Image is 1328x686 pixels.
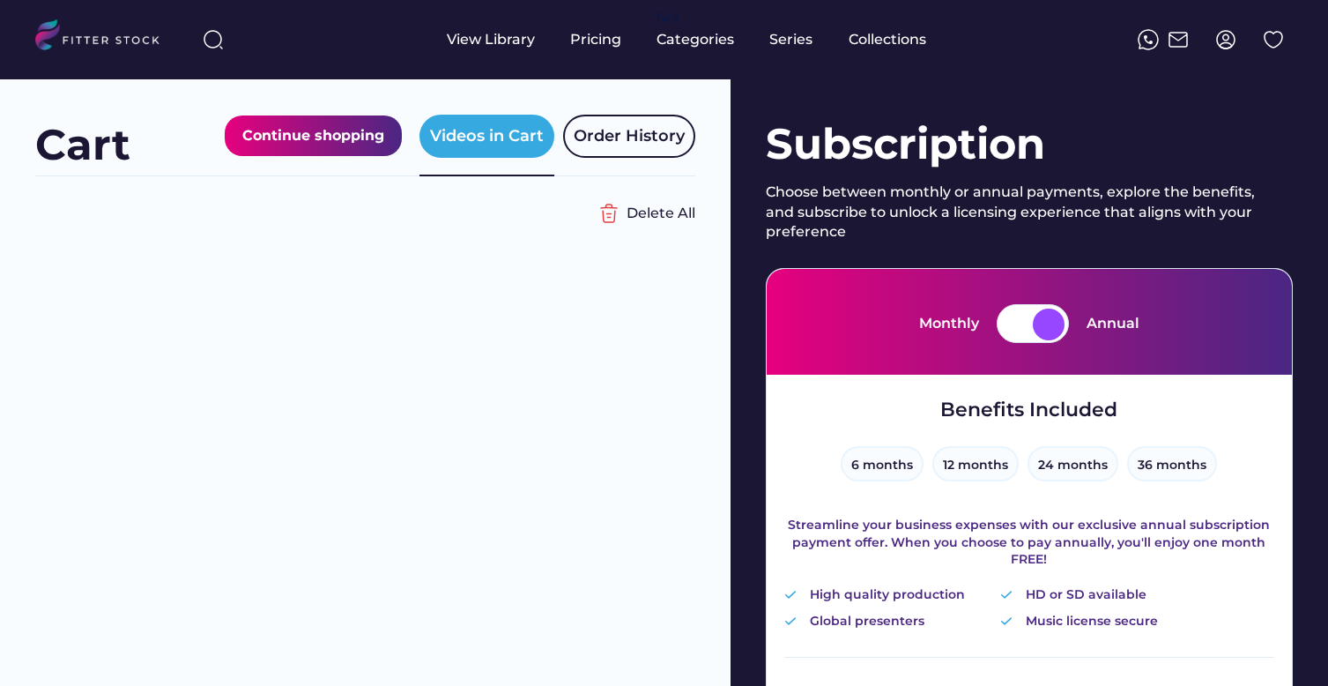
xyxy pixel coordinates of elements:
div: Videos in Cart [430,125,544,147]
img: Vector%20%282%29.svg [784,591,797,599]
button: 12 months [932,446,1019,481]
img: profile-circle.svg [1215,29,1236,50]
div: Delete All [627,204,695,223]
img: Frame%2051.svg [1168,29,1189,50]
div: Continue shopping [242,124,384,147]
div: Annual [1087,314,1139,333]
img: Group%201000002324%20%282%29.svg [1263,29,1284,50]
div: View Library [447,30,535,49]
button: 36 months [1127,446,1217,481]
div: Categories [657,30,734,49]
div: Streamline your business expenses with our exclusive annual subscription payment offer. When you ... [784,517,1274,569]
div: Choose between monthly or annual payments, explore the benefits, and subscribe to unlock a licens... [766,183,1268,242]
div: Monthly [919,314,979,333]
div: HD or SD available [1026,586,1146,604]
img: Vector%20%282%29.svg [1000,591,1013,599]
img: Vector%20%282%29.svg [1000,617,1013,625]
div: Music license secure [1026,613,1158,630]
img: Group%201000002356%20%282%29.svg [591,196,627,231]
div: Cart [35,116,130,175]
button: 24 months [1028,446,1118,481]
div: Order History [574,125,685,147]
div: Benefits Included [940,397,1117,424]
div: fvck [657,9,679,26]
div: Series [769,30,813,49]
img: search-normal%203.svg [203,29,224,50]
div: Collections [849,30,926,49]
img: Vector%20%282%29.svg [784,617,797,625]
div: Subscription [766,115,1293,174]
img: LOGO.svg [35,19,174,56]
div: High quality production [810,586,965,604]
button: 6 months [841,446,924,481]
div: Global presenters [810,613,924,630]
div: Pricing [570,30,621,49]
img: meteor-icons_whatsapp%20%281%29.svg [1138,29,1159,50]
